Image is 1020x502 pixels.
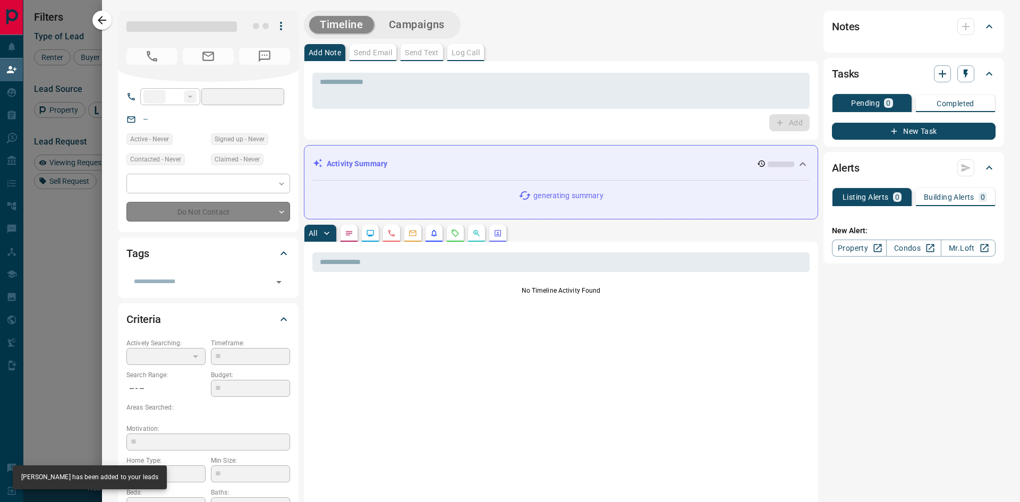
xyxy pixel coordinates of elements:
span: Active - Never [130,134,169,144]
div: Tags [126,241,290,266]
svg: Agent Actions [494,229,502,237]
button: Open [271,275,286,290]
p: Search Range: [126,370,206,380]
p: Add Note [309,49,341,56]
p: Baths: [211,488,290,497]
a: Property [832,240,887,257]
h2: Alerts [832,159,860,176]
svg: Notes [345,229,353,237]
p: Beds: [126,488,206,497]
button: Campaigns [378,16,455,33]
p: 0 [886,99,890,107]
p: Pending [851,99,880,107]
p: Activity Summary [327,158,387,169]
p: Home Type: [126,456,206,465]
p: No Timeline Activity Found [312,286,810,295]
h2: Criteria [126,311,161,328]
div: Alerts [832,155,996,181]
a: Condos [886,240,941,257]
button: New Task [832,123,996,140]
h2: Notes [832,18,860,35]
div: Activity Summary [313,154,809,174]
svg: Requests [451,229,460,237]
p: Motivation: [126,424,290,433]
p: 0 [895,193,899,201]
span: Claimed - Never [215,154,260,165]
button: Timeline [309,16,374,33]
h2: Tasks [832,65,859,82]
svg: Emails [409,229,417,237]
p: All [309,229,317,237]
p: Completed [937,100,974,107]
svg: Calls [387,229,396,237]
svg: Opportunities [472,229,481,237]
p: Actively Searching: [126,338,206,348]
p: Budget: [211,370,290,380]
p: -- - -- [126,380,206,397]
p: Areas Searched: [126,403,290,412]
div: Criteria [126,307,290,332]
a: -- [143,115,148,123]
svg: Lead Browsing Activity [366,229,375,237]
p: generating summary [533,190,603,201]
h2: Tags [126,245,149,262]
span: No Number [126,48,177,65]
div: Notes [832,14,996,39]
a: Mr.Loft [941,240,996,257]
p: Timeframe: [211,338,290,348]
span: No Email [183,48,234,65]
p: Min Size: [211,456,290,465]
span: No Number [239,48,290,65]
p: Building Alerts [924,193,974,201]
p: 0 [981,193,985,201]
div: Tasks [832,61,996,87]
div: Do Not Contact [126,202,290,222]
p: Listing Alerts [843,193,889,201]
span: Signed up - Never [215,134,265,144]
span: Contacted - Never [130,154,181,165]
svg: Listing Alerts [430,229,438,237]
p: New Alert: [832,225,996,236]
div: [PERSON_NAME] has been added to your leads [21,469,158,486]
